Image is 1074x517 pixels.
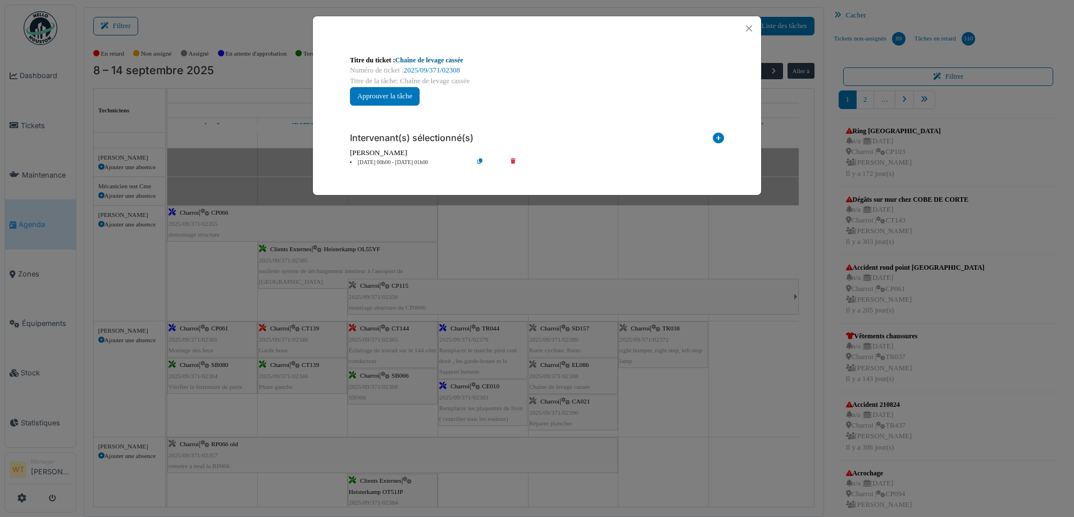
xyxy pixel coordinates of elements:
h6: Intervenant(s) sélectionné(s) [350,133,474,143]
a: 2025/09/371/02308 [404,66,460,74]
li: [DATE] 00h00 - [DATE] 01h00 [344,158,473,167]
div: Titre du ticket : [350,55,724,65]
div: [PERSON_NAME] [350,148,724,158]
div: Numéro de ticket : [350,65,724,76]
div: Titre de la tâche: Chaîne de levage cassée [350,76,724,87]
button: Close [741,21,757,36]
a: Chaîne de levage cassée [395,56,463,64]
i: Ajouter [713,133,724,148]
button: Approuver la tâche [350,87,420,106]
